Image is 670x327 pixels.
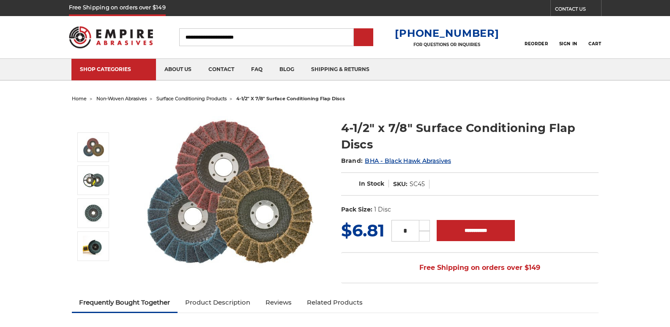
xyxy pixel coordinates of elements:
a: Frequently Bought Together [72,293,178,312]
a: home [72,96,87,102]
span: $6.81 [341,220,385,241]
a: Related Products [299,293,370,312]
span: Brand: [341,157,363,165]
dd: 1 Disc [374,205,391,214]
span: Free Shipping on orders over $149 [399,259,540,276]
a: BHA - Black Hawk Abrasives [365,157,451,165]
img: Scotch brite flap discs [144,111,313,275]
span: In Stock [359,180,384,187]
button: Next [84,263,104,281]
a: Reviews [258,293,299,312]
span: Reorder [525,41,548,47]
p: FOR QUESTIONS OR INQUIRIES [395,42,499,47]
dd: SC45 [410,180,425,189]
input: Submit [355,29,372,46]
a: shipping & returns [303,59,378,80]
div: SHOP CATEGORIES [80,66,148,72]
a: blog [271,59,303,80]
span: Sign In [559,41,577,47]
a: non-woven abrasives [96,96,147,102]
a: surface conditioning products [156,96,227,102]
a: Product Description [178,293,258,312]
img: Scotch brite flap discs [83,137,104,158]
img: Empire Abrasives [69,21,153,54]
img: Black Hawk Abrasives Surface Conditioning Flap Disc - Blue [83,170,104,191]
a: Reorder [525,28,548,46]
a: CONTACT US [555,4,601,16]
span: Cart [588,41,601,47]
a: contact [200,59,243,80]
a: faq [243,59,271,80]
button: Previous [84,114,104,132]
img: Angle grinder with blue surface conditioning flap disc [83,236,104,257]
dt: Pack Size: [341,205,372,214]
a: about us [156,59,200,80]
dt: SKU: [393,180,407,189]
a: Cart [588,28,601,47]
span: 4-1/2" x 7/8" surface conditioning flap discs [236,96,345,102]
h1: 4-1/2" x 7/8" Surface Conditioning Flap Discs [341,120,599,153]
a: [PHONE_NUMBER] [395,27,499,39]
img: 4-1/2" x 7/8" Surface Conditioning Flap Discs [83,203,104,224]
